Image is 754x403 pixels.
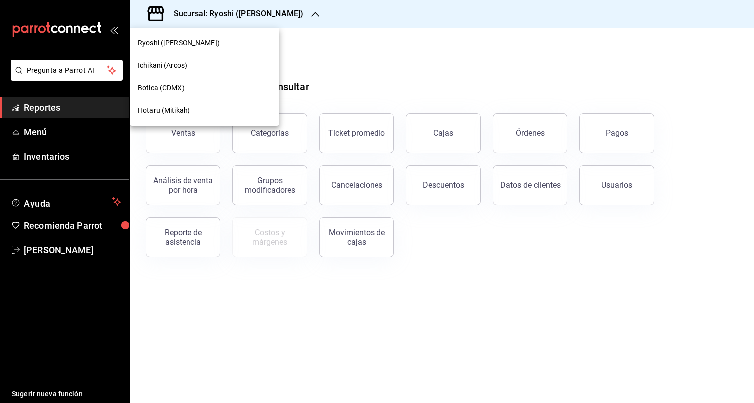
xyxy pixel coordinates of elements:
[130,99,279,122] div: Hotaru (Mitikah)
[130,77,279,99] div: Botica (CDMX)
[130,32,279,54] div: Ryoshi ([PERSON_NAME])
[138,105,190,116] span: Hotaru (Mitikah)
[138,38,220,48] span: Ryoshi ([PERSON_NAME])
[130,54,279,77] div: Ichikani (Arcos)
[138,83,185,93] span: Botica (CDMX)
[138,60,187,71] span: Ichikani (Arcos)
